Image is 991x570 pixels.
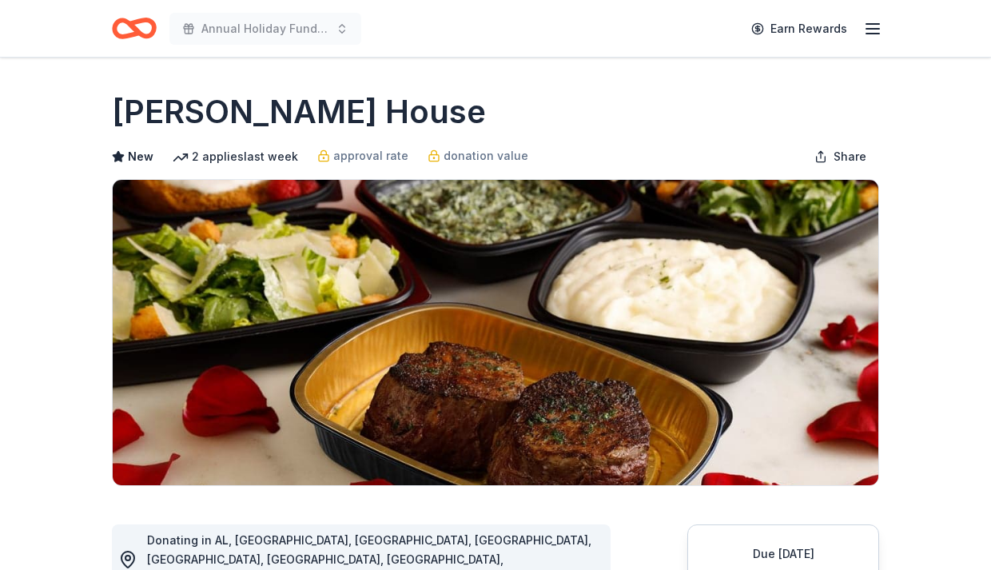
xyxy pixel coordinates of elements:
span: approval rate [333,146,408,165]
button: Share [802,141,879,173]
span: donation value [444,146,528,165]
div: 2 applies last week [173,147,298,166]
img: Image for Ruth's Chris Steak House [113,180,878,485]
span: Share [834,147,866,166]
span: Annual Holiday Fundraiser [201,19,329,38]
h1: [PERSON_NAME] House [112,90,486,134]
button: Annual Holiday Fundraiser [169,13,361,45]
a: donation value [428,146,528,165]
a: Earn Rewards [742,14,857,43]
span: New [128,147,153,166]
a: approval rate [317,146,408,165]
a: Home [112,10,157,47]
div: Due [DATE] [707,544,859,564]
